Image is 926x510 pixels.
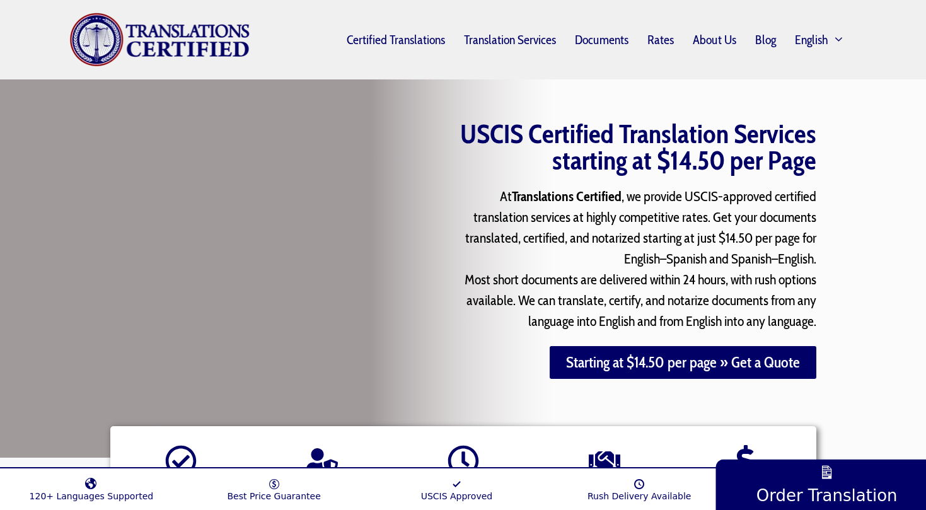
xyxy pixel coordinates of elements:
a: Documents [565,25,638,54]
a: Rush Delivery Available [548,472,731,501]
strong: Translations Certified [512,188,622,205]
span: English [795,35,828,45]
a: About Us [683,25,746,54]
span: USCIS Approved [421,491,493,501]
img: Translations Certified [69,13,251,67]
h1: USCIS Certified Translation Services starting at $14.50 per Page [419,120,816,173]
a: Starting at $14.50 per page » Get a Quote [550,346,816,379]
nav: Primary [250,24,857,55]
p: At , we provide USCIS-approved certified translation services at highly competitive rates. Get yo... [444,186,816,332]
a: Blog [746,25,785,54]
a: Rates [638,25,683,54]
a: Translation Services [454,25,565,54]
a: USCIS Approved [366,472,548,501]
span: Best Price Guarantee [228,491,321,501]
span: 120+ Languages Supported [30,491,154,501]
a: Certified Translations [337,25,454,54]
span: Order Translation [756,485,898,505]
a: Best Price Guarantee [183,472,366,501]
span: Rush Delivery Available [587,491,692,501]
